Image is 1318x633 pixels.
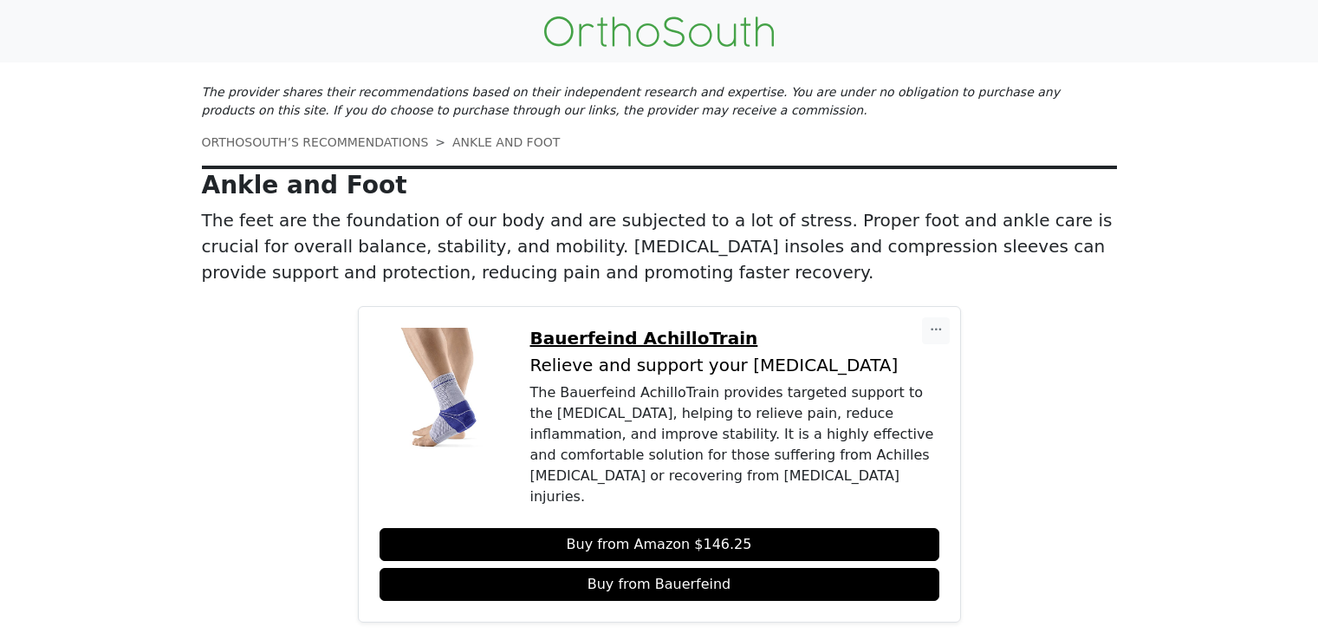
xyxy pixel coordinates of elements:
[530,328,939,349] a: Bauerfeind AchilloTrain
[202,83,1117,120] p: The provider shares their recommendations based on their independent research and expertise. You ...
[202,207,1117,285] p: The feet are the foundation of our body and are subjected to a lot of stress. Proper foot and ank...
[530,356,939,375] p: Relieve and support your [MEDICAL_DATA]
[428,134,560,152] li: ANKLE AND FOOT
[380,568,939,601] a: Buy from Bauerfeind
[380,528,939,561] a: Buy from Amazon $146.25
[202,171,1117,200] p: Ankle and Foot
[530,382,939,507] div: The Bauerfeind AchilloTrain provides targeted support to the [MEDICAL_DATA], helping to relieve p...
[202,135,429,149] a: ORTHOSOUTH’S RECOMMENDATIONS
[544,16,774,47] img: OrthoSouth
[380,328,510,458] img: Bauerfeind AchilloTrain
